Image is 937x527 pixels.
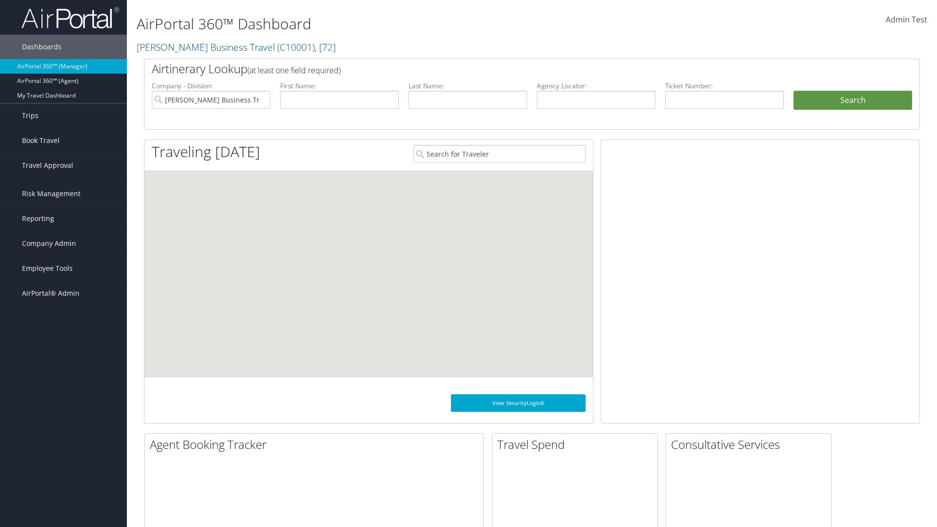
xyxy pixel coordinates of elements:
[22,35,61,59] span: Dashboards
[315,41,336,54] span: , [ 72 ]
[22,256,73,281] span: Employee Tools
[137,14,664,34] h1: AirPortal 360™ Dashboard
[21,6,119,29] img: airportal-logo.png
[152,61,848,77] h2: Airtinerary Lookup
[22,153,73,178] span: Travel Approval
[152,81,270,91] label: Company - Division:
[22,103,39,128] span: Trips
[497,436,657,453] h2: Travel Spend
[537,81,655,91] label: Agency Locator:
[408,81,527,91] label: Last Name:
[671,436,831,453] h2: Consultative Services
[150,436,483,453] h2: Agent Booking Tracker
[886,5,927,35] a: Admin Test
[137,41,336,54] a: [PERSON_NAME] Business Travel
[794,91,912,110] button: Search
[22,182,81,206] span: Risk Management
[413,145,586,163] input: Search for Traveler
[277,41,315,54] span: ( C10001 )
[22,206,54,231] span: Reporting
[886,14,927,25] span: Admin Test
[280,81,399,91] label: First Name:
[22,128,60,153] span: Book Travel
[247,65,341,76] span: (at least one field required)
[152,142,260,162] h1: Traveling [DATE]
[665,81,784,91] label: Ticket Number:
[22,231,76,256] span: Company Admin
[22,281,80,305] span: AirPortal® Admin
[451,394,586,412] a: View SecurityLogic®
